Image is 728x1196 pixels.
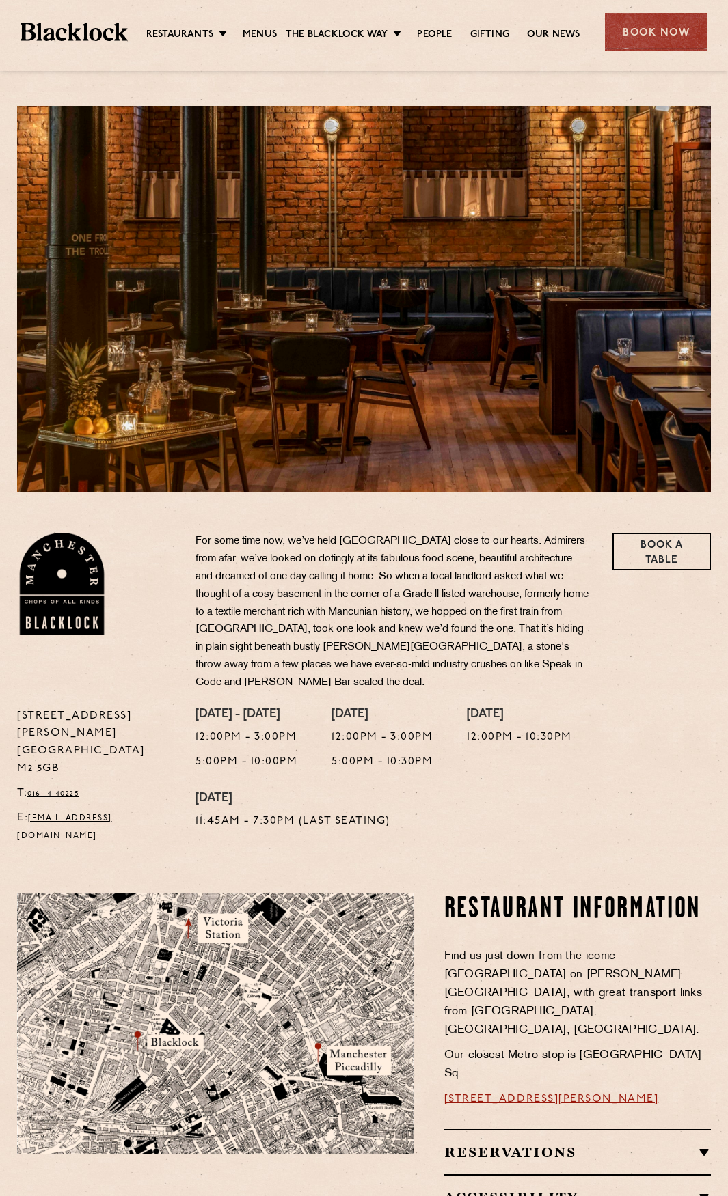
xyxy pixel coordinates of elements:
p: [STREET_ADDRESS][PERSON_NAME] [GEOGRAPHIC_DATA] M2 5GB [17,708,175,779]
p: 5:00pm - 10:30pm [332,753,433,771]
p: 12:00pm - 10:30pm [467,729,572,747]
a: Gifting [470,28,509,43]
a: Menus [243,28,277,43]
img: BL_Textured_Logo-footer-cropped.svg [21,23,128,41]
a: Our News [527,28,580,43]
p: For some time now, we’ve held [GEOGRAPHIC_DATA] close to our hearts. Admirers from afar, we’ve lo... [196,533,592,692]
p: E: [17,809,175,845]
p: 12:00pm - 3:00pm [332,729,433,747]
h2: Restaurant Information [444,893,711,927]
h4: [DATE] [467,708,572,723]
div: Book Now [605,13,707,51]
h2: Reservations [444,1144,711,1160]
a: Book a Table [612,533,711,570]
h4: [DATE] [196,792,390,807]
p: 5:00pm - 10:00pm [196,753,297,771]
span: Find us just down from the iconic [GEOGRAPHIC_DATA] on [PERSON_NAME][GEOGRAPHIC_DATA], with great... [444,951,703,1035]
img: BL_Manchester_Logo-bleed.png [17,533,107,635]
a: [STREET_ADDRESS][PERSON_NAME] [444,1094,659,1104]
a: [EMAIL_ADDRESS][DOMAIN_NAME] [17,814,112,840]
p: 12:00pm - 3:00pm [196,729,297,747]
a: Restaurants [146,28,213,43]
a: People [417,28,452,43]
p: 11:45am - 7:30pm (Last Seating) [196,813,390,831]
a: 0161 4140225 [27,790,79,798]
h4: [DATE] [332,708,433,723]
a: The Blacklock Way [286,28,388,43]
p: T: [17,785,175,803]
h4: [DATE] - [DATE] [196,708,297,723]
span: Our closest Metro stop is [GEOGRAPHIC_DATA] Sq. [444,1050,702,1079]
